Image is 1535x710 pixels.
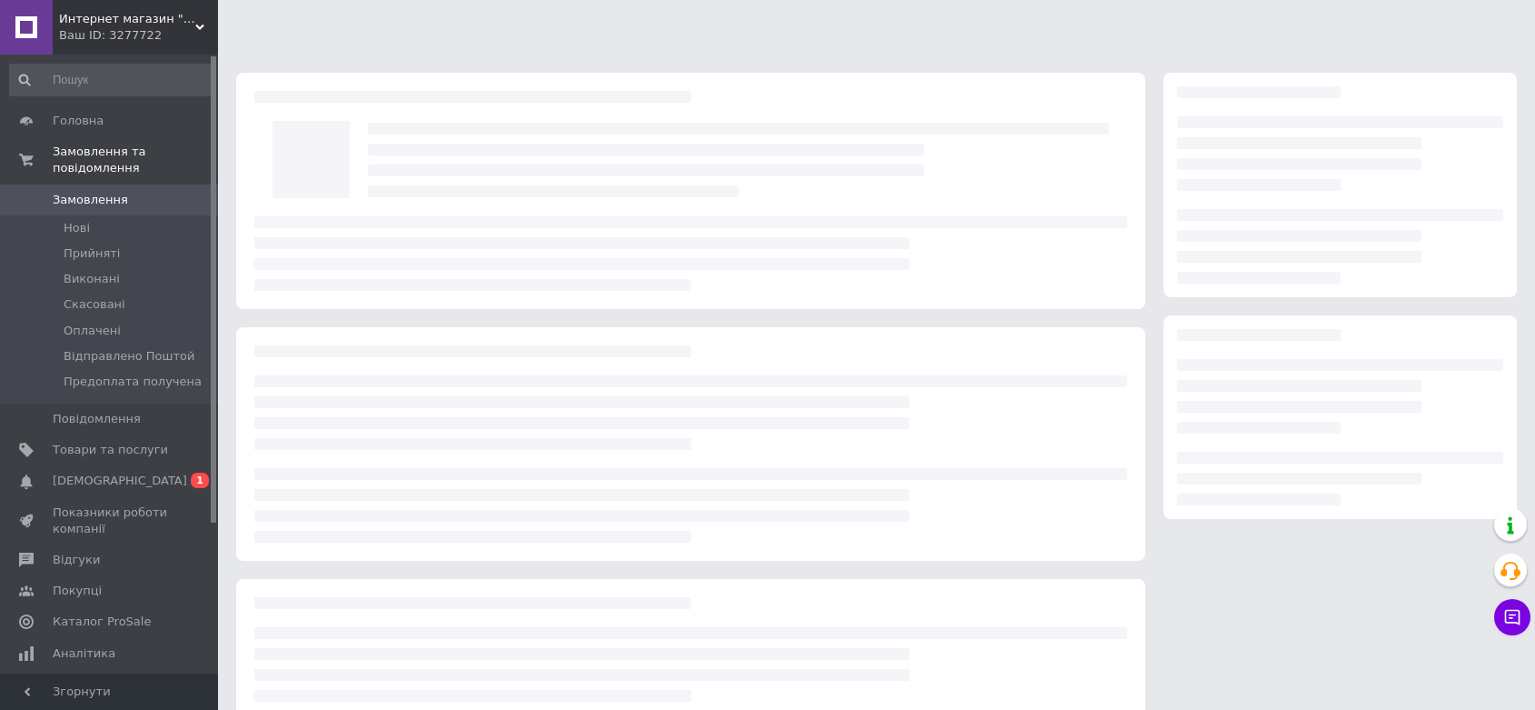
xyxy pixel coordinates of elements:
span: Замовлення [53,192,128,208]
span: Скасовані [64,296,125,313]
span: Показники роботи компанії [53,505,168,537]
span: Прийняті [64,245,120,262]
span: Интернет магазин "Світ Клейонки" [59,11,195,27]
span: Товари та послуги [53,442,168,458]
span: Повідомлення [53,411,141,427]
span: Каталог ProSale [53,614,151,630]
button: Чат з покупцем [1494,599,1530,635]
span: Аналітика [53,645,115,662]
span: Відгуки [53,552,100,568]
span: Нові [64,220,90,236]
div: Ваш ID: 3277722 [59,27,218,44]
span: Покупці [53,583,102,599]
span: Відправлено Поштой [64,348,194,365]
span: Виконані [64,271,120,287]
span: Головна [53,113,104,129]
span: Замовлення та повідомлення [53,144,218,176]
span: Предоплата получена [64,374,202,390]
span: 1 [191,473,209,488]
input: Пошук [9,64,213,96]
span: [DEMOGRAPHIC_DATA] [53,473,187,489]
span: Оплачені [64,323,121,339]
